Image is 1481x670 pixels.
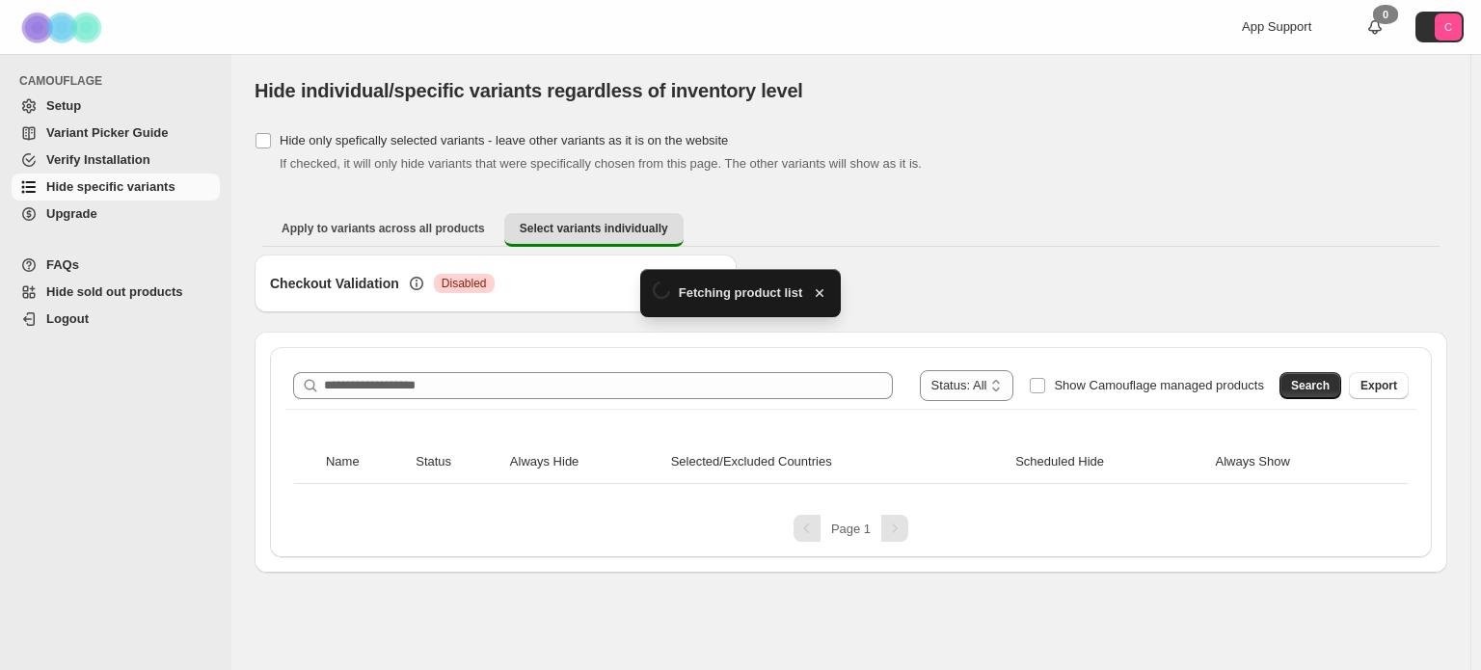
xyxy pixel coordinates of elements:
[831,522,871,536] span: Page 1
[255,255,1447,573] div: Select variants individually
[1349,372,1409,399] button: Export
[46,98,81,113] span: Setup
[12,174,220,201] a: Hide specific variants
[1010,441,1209,484] th: Scheduled Hide
[410,441,504,484] th: Status
[46,152,150,167] span: Verify Installation
[285,515,1416,542] nav: Pagination
[12,279,220,306] a: Hide sold out products
[270,274,399,293] h3: Checkout Validation
[520,221,668,236] span: Select variants individually
[12,252,220,279] a: FAQs
[1242,19,1311,34] span: App Support
[665,441,1010,484] th: Selected/Excluded Countries
[46,125,168,140] span: Variant Picker Guide
[504,441,665,484] th: Always Hide
[1210,441,1382,484] th: Always Show
[12,93,220,120] a: Setup
[46,311,89,326] span: Logout
[1373,5,1398,24] div: 0
[280,133,728,147] span: Hide only spefically selected variants - leave other variants as it is on the website
[15,1,112,54] img: Camouflage
[19,73,222,89] span: CAMOUFLAGE
[12,201,220,228] a: Upgrade
[255,80,803,101] span: Hide individual/specific variants regardless of inventory level
[1291,378,1330,393] span: Search
[280,156,922,171] span: If checked, it will only hide variants that were specifically chosen from this page. The other va...
[320,441,410,484] th: Name
[46,206,97,221] span: Upgrade
[266,213,500,244] button: Apply to variants across all products
[282,221,485,236] span: Apply to variants across all products
[12,120,220,147] a: Variant Picker Guide
[46,257,79,272] span: FAQs
[46,179,175,194] span: Hide specific variants
[504,213,684,247] button: Select variants individually
[1415,12,1464,42] button: Avatar with initials C
[46,284,183,299] span: Hide sold out products
[1054,378,1264,392] span: Show Camouflage managed products
[679,283,803,303] span: Fetching product list
[12,306,220,333] a: Logout
[1279,372,1341,399] button: Search
[1365,17,1385,37] a: 0
[1435,13,1462,40] span: Avatar with initials C
[1444,21,1452,33] text: C
[12,147,220,174] a: Verify Installation
[442,276,487,291] span: Disabled
[1360,378,1397,393] span: Export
